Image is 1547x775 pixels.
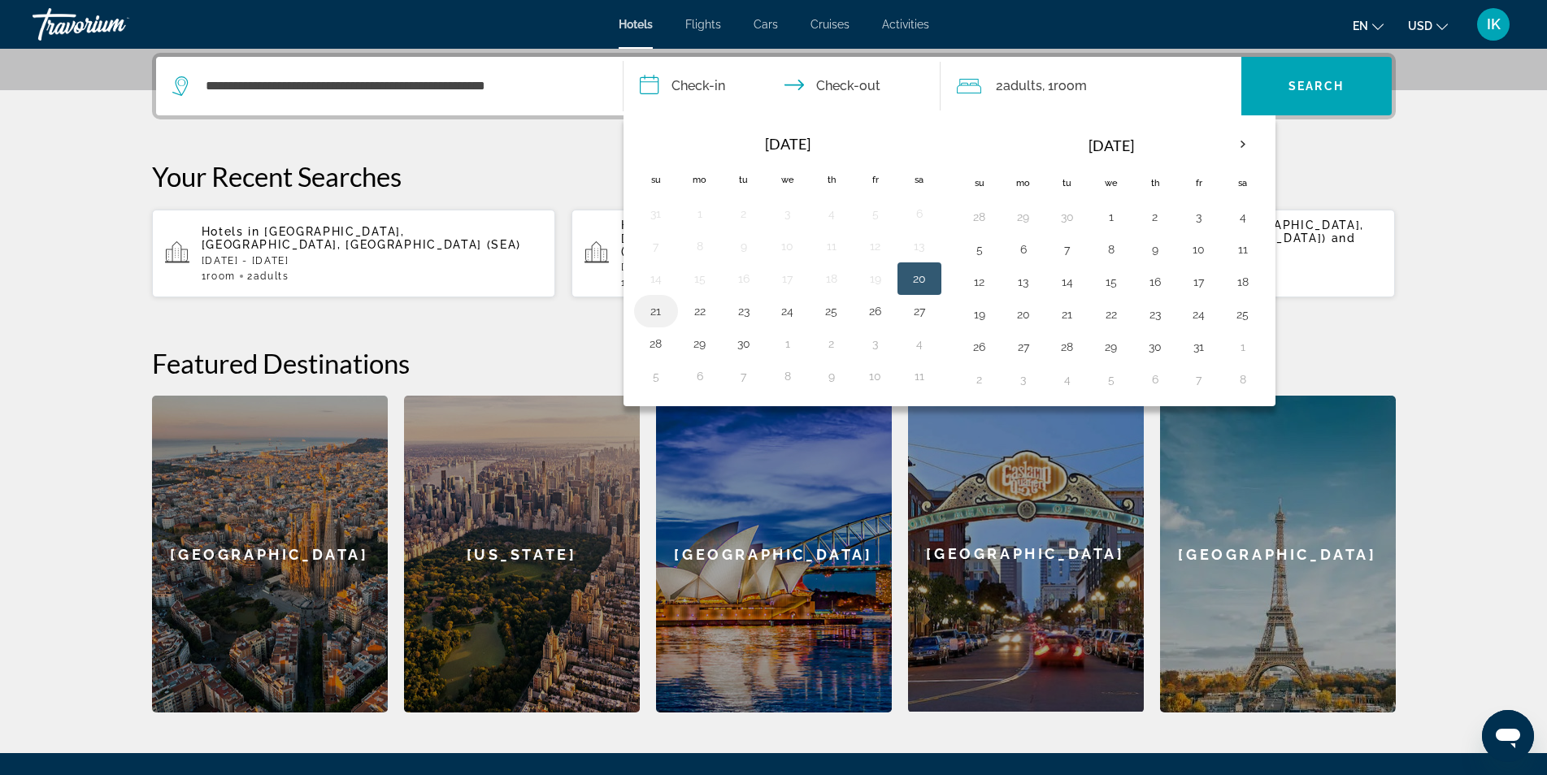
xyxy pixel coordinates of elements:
[685,18,721,31] a: Flights
[863,332,889,355] button: Day 3
[206,271,236,282] span: Room
[643,300,669,323] button: Day 21
[1142,238,1168,261] button: Day 9
[906,332,932,355] button: Day 4
[731,267,757,290] button: Day 16
[1186,238,1212,261] button: Day 10
[1142,206,1168,228] button: Day 2
[621,219,902,258] span: [GEOGRAPHIC_DATA], [GEOGRAPHIC_DATA], [GEOGRAPHIC_DATA] ([GEOGRAPHIC_DATA])
[819,235,845,258] button: Day 11
[1230,368,1256,391] button: Day 8
[775,365,801,387] button: Day 8
[1241,57,1392,115] button: Search
[1221,126,1265,163] button: Next month
[621,262,963,273] p: [DATE] - [DATE]
[967,238,993,261] button: Day 5
[156,57,1392,115] div: Search widget
[643,365,669,387] button: Day 5
[967,303,993,326] button: Day 19
[1054,368,1080,391] button: Day 4
[819,365,845,387] button: Day 9
[643,235,669,258] button: Day 7
[1098,303,1124,326] button: Day 22
[908,396,1144,712] a: [GEOGRAPHIC_DATA]
[621,277,655,288] span: 1
[775,202,801,225] button: Day 3
[571,209,976,298] button: Hotels in [GEOGRAPHIC_DATA], [GEOGRAPHIC_DATA], [GEOGRAPHIC_DATA] ([GEOGRAPHIC_DATA])[DATE] - [DA...
[643,332,669,355] button: Day 28
[906,300,932,323] button: Day 27
[941,57,1241,115] button: Travelers: 2 adults, 0 children
[1002,126,1221,165] th: [DATE]
[152,209,556,298] button: Hotels in [GEOGRAPHIC_DATA], [GEOGRAPHIC_DATA], [GEOGRAPHIC_DATA] (SEA)[DATE] - [DATE]1Room2Adults
[621,219,680,232] span: Hotels in
[882,18,929,31] a: Activities
[775,267,801,290] button: Day 17
[202,271,236,282] span: 1
[996,75,1042,97] span: 2
[1186,303,1212,326] button: Day 24
[202,225,522,251] span: [GEOGRAPHIC_DATA], [GEOGRAPHIC_DATA], [GEOGRAPHIC_DATA] (SEA)
[1054,206,1080,228] button: Day 30
[731,202,757,225] button: Day 2
[1353,19,1368,32] span: en
[1054,336,1080,358] button: Day 28
[1142,336,1168,358] button: Day 30
[1186,271,1212,293] button: Day 17
[1054,238,1080,261] button: Day 7
[775,235,801,258] button: Day 10
[152,396,388,712] a: [GEOGRAPHIC_DATA]
[1010,238,1036,261] button: Day 6
[863,267,889,290] button: Day 19
[247,271,289,282] span: 2
[152,347,1396,379] h2: Featured Destinations
[1230,238,1256,261] button: Day 11
[967,206,993,228] button: Day 28
[619,18,653,31] a: Hotels
[775,300,801,323] button: Day 24
[1054,303,1080,326] button: Day 21
[1042,75,1087,97] span: , 1
[1010,271,1036,293] button: Day 13
[1010,303,1036,326] button: Day 20
[687,332,713,355] button: Day 29
[1010,336,1036,358] button: Day 27
[1010,206,1036,228] button: Day 29
[819,267,845,290] button: Day 18
[643,267,669,290] button: Day 14
[1098,206,1124,228] button: Day 1
[1408,19,1432,32] span: USD
[819,202,845,225] button: Day 4
[863,300,889,323] button: Day 26
[1054,78,1087,93] span: Room
[624,57,941,115] button: Check in and out dates
[687,267,713,290] button: Day 15
[1160,396,1396,712] a: [GEOGRAPHIC_DATA]
[1142,368,1168,391] button: Day 6
[33,3,195,45] a: Travorium
[810,18,850,31] span: Cruises
[1098,271,1124,293] button: Day 15
[678,126,897,162] th: [DATE]
[863,235,889,258] button: Day 12
[1003,78,1042,93] span: Adults
[967,336,993,358] button: Day 26
[731,365,757,387] button: Day 7
[152,160,1396,193] p: Your Recent Searches
[254,271,289,282] span: Adults
[1230,271,1256,293] button: Day 18
[819,332,845,355] button: Day 2
[906,267,932,290] button: Day 20
[687,235,713,258] button: Day 8
[202,225,260,238] span: Hotels in
[754,18,778,31] a: Cars
[1054,271,1080,293] button: Day 14
[687,365,713,387] button: Day 6
[404,396,640,712] a: [US_STATE]
[1230,336,1256,358] button: Day 1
